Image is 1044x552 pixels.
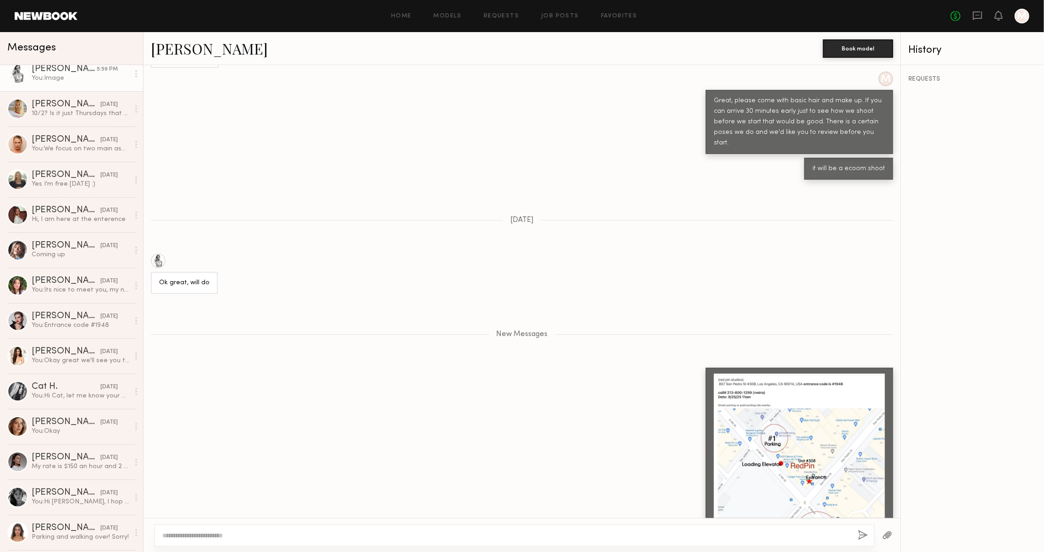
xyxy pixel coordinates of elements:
[812,164,885,174] div: it will be a ecoom shoot
[32,171,100,180] div: [PERSON_NAME]
[32,488,100,497] div: [PERSON_NAME]
[32,392,129,400] div: You: Hi Cat, let me know your availability
[7,43,56,53] span: Messages
[823,39,893,58] button: Book model
[97,65,118,74] div: 5:59 PM
[32,382,100,392] div: Cat H.
[100,206,118,215] div: [DATE]
[510,216,534,224] span: [DATE]
[100,418,118,427] div: [DATE]
[32,286,129,294] div: You: Its nice to meet you, my name is [PERSON_NAME] and I am the Head Designer at Blue B Collecti...
[32,180,129,188] div: Yes I’m free [DATE] :)
[32,276,100,286] div: [PERSON_NAME]
[159,278,210,288] div: Ok great, will do
[32,347,100,356] div: [PERSON_NAME]
[32,241,100,250] div: [PERSON_NAME]
[32,462,129,471] div: My rate is $150 an hour and 2 hours minimum
[32,74,129,83] div: You: Image
[32,215,129,224] div: Hi, I am here at the enterence
[32,100,100,109] div: [PERSON_NAME]
[32,109,129,118] div: 10/2? Is it just Thursdays that you have available? If so would the 9th or 16th work?
[1015,9,1029,23] a: M
[100,383,118,392] div: [DATE]
[100,136,118,144] div: [DATE]
[100,277,118,286] div: [DATE]
[32,65,97,74] div: [PERSON_NAME]
[908,45,1037,55] div: History
[32,206,100,215] div: [PERSON_NAME]
[434,13,462,19] a: Models
[497,331,548,338] span: New Messages
[714,96,885,149] div: Great, please come with basic hair and make up. If you can arrive 30 minutes early just to see ho...
[391,13,412,19] a: Home
[541,13,579,19] a: Job Posts
[32,418,100,427] div: [PERSON_NAME]
[151,39,268,58] a: [PERSON_NAME]
[100,453,118,462] div: [DATE]
[32,524,100,533] div: [PERSON_NAME]
[32,144,129,153] div: You: We focus on two main aspects: first, the online portfolio. When candidates arrive, they ofte...
[100,100,118,109] div: [DATE]
[32,321,129,330] div: You: Entrance code #1948
[32,453,100,462] div: [PERSON_NAME]
[100,524,118,533] div: [DATE]
[32,497,129,506] div: You: Hi [PERSON_NAME], I hop you are well :) I just wanted to see if your available [DATE] (5/20)...
[601,13,637,19] a: Favorites
[32,427,129,436] div: You: Okay
[32,356,129,365] div: You: Okay great we'll see you then
[32,533,129,541] div: Parking and walking over! Sorry!
[100,489,118,497] div: [DATE]
[32,312,100,321] div: [PERSON_NAME]
[100,171,118,180] div: [DATE]
[100,348,118,356] div: [DATE]
[908,76,1037,83] div: REQUESTS
[32,250,129,259] div: Coming up
[100,242,118,250] div: [DATE]
[32,135,100,144] div: [PERSON_NAME]
[100,312,118,321] div: [DATE]
[823,44,893,52] a: Book model
[484,13,519,19] a: Requests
